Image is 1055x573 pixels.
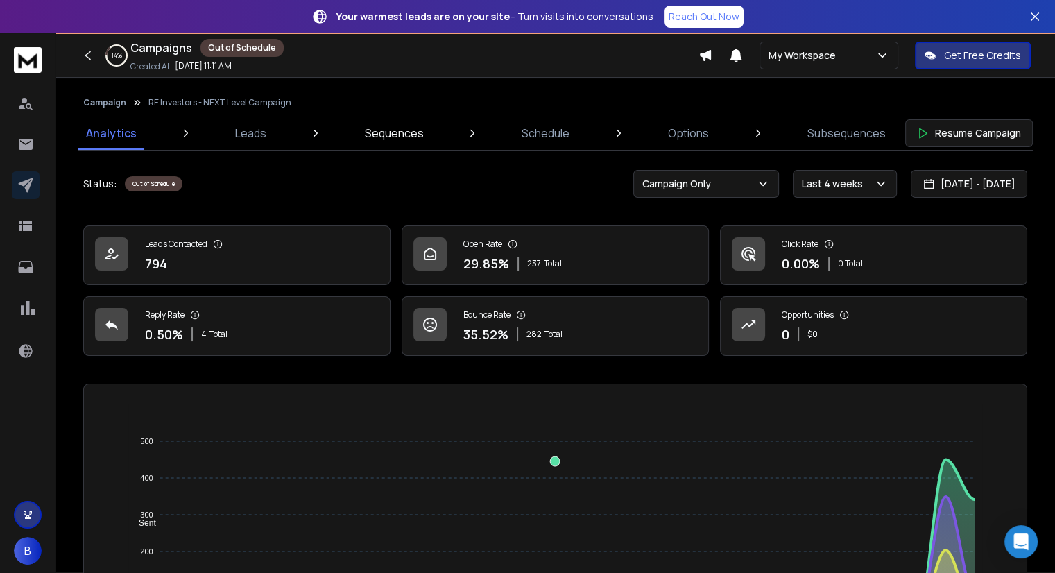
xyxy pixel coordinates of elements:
p: [DATE] 11:11 AM [175,60,232,71]
button: Campaign [83,97,126,108]
p: Last 4 weeks [802,177,868,191]
p: Campaign Only [642,177,717,191]
div: Out of Schedule [200,39,284,57]
p: Click Rate [782,239,818,250]
p: Schedule [522,125,569,142]
a: Leads [227,117,275,150]
p: 0.50 % [145,325,183,344]
p: 35.52 % [463,325,508,344]
span: 237 [527,258,541,269]
p: Subsequences [807,125,886,142]
p: RE Investors - NEXT Level Campaign [148,97,291,108]
button: B [14,537,42,565]
a: Open Rate29.85%237Total [402,225,709,285]
p: Leads [235,125,266,142]
a: Schedule [513,117,578,150]
p: Analytics [86,125,137,142]
p: 0 Total [838,258,863,269]
span: Total [544,258,562,269]
p: $ 0 [807,329,818,340]
p: Leads Contacted [145,239,207,250]
img: logo [14,47,42,73]
tspan: 400 [141,474,153,482]
span: Total [544,329,563,340]
a: Reply Rate0.50%4Total [83,296,391,356]
p: 794 [145,254,167,273]
p: 14 % [112,51,122,60]
span: 4 [201,329,207,340]
button: Get Free Credits [915,42,1031,69]
a: Options [660,117,717,150]
p: 29.85 % [463,254,509,273]
p: Sequences [365,125,424,142]
button: [DATE] - [DATE] [911,170,1027,198]
p: Opportunities [782,309,834,320]
p: Open Rate [463,239,502,250]
a: Click Rate0.00%0 Total [720,225,1027,285]
span: 282 [526,329,542,340]
strong: Your warmest leads are on your site [336,10,510,23]
a: Sequences [357,117,432,150]
p: Reach Out Now [669,10,739,24]
p: – Turn visits into conversations [336,10,653,24]
p: 0.00 % [782,254,820,273]
p: Reply Rate [145,309,185,320]
tspan: 200 [141,547,153,555]
p: Options [668,125,709,142]
a: Bounce Rate35.52%282Total [402,296,709,356]
tspan: 300 [141,511,153,519]
a: Reach Out Now [664,6,744,28]
div: Out of Schedule [125,176,182,191]
a: Subsequences [799,117,894,150]
a: Leads Contacted794 [83,225,391,285]
p: 0 [782,325,789,344]
span: Sent [128,518,156,528]
a: Analytics [78,117,145,150]
tspan: 500 [141,437,153,445]
p: Bounce Rate [463,309,511,320]
p: Created At: [130,61,172,72]
p: Get Free Credits [944,49,1021,62]
p: Status: [83,177,117,191]
h1: Campaigns [130,40,192,56]
p: My Workspace [769,49,841,62]
div: Open Intercom Messenger [1004,525,1038,558]
a: Opportunities0$0 [720,296,1027,356]
span: Total [209,329,228,340]
button: Resume Campaign [905,119,1033,147]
